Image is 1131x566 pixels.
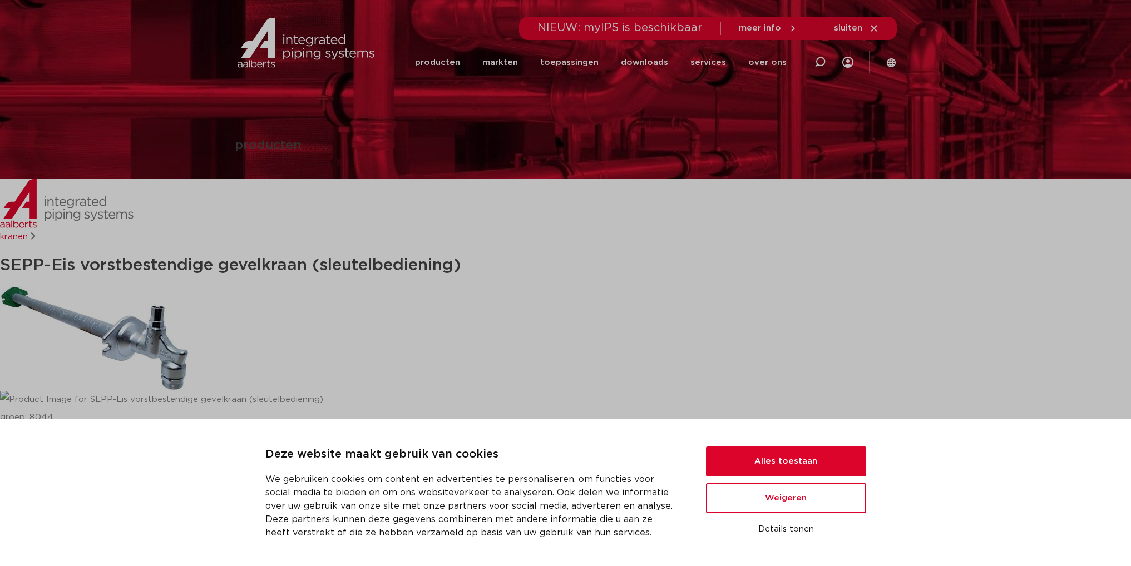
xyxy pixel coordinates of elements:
div: my IPS [842,50,853,75]
button: Details tonen [706,520,866,539]
a: sluiten [834,23,879,33]
a: meer info [739,23,798,33]
a: over ons [748,41,787,84]
span: sluiten [834,24,862,32]
button: Alles toestaan [706,446,866,476]
span: meer info [739,24,781,32]
a: producten [415,41,460,84]
a: toepassingen [540,41,599,84]
p: Deze website maakt gebruik van cookies [265,446,679,464]
span: NIEUW: myIPS is beschikbaar [537,22,703,33]
button: Weigeren [706,483,866,513]
a: markten [482,41,518,84]
h1: producten [235,140,301,152]
a: downloads [621,41,668,84]
p: We gebruiken cookies om content en advertenties te personaliseren, om functies voor social media ... [265,473,679,539]
a: services [690,41,726,84]
nav: Menu [415,41,787,84]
